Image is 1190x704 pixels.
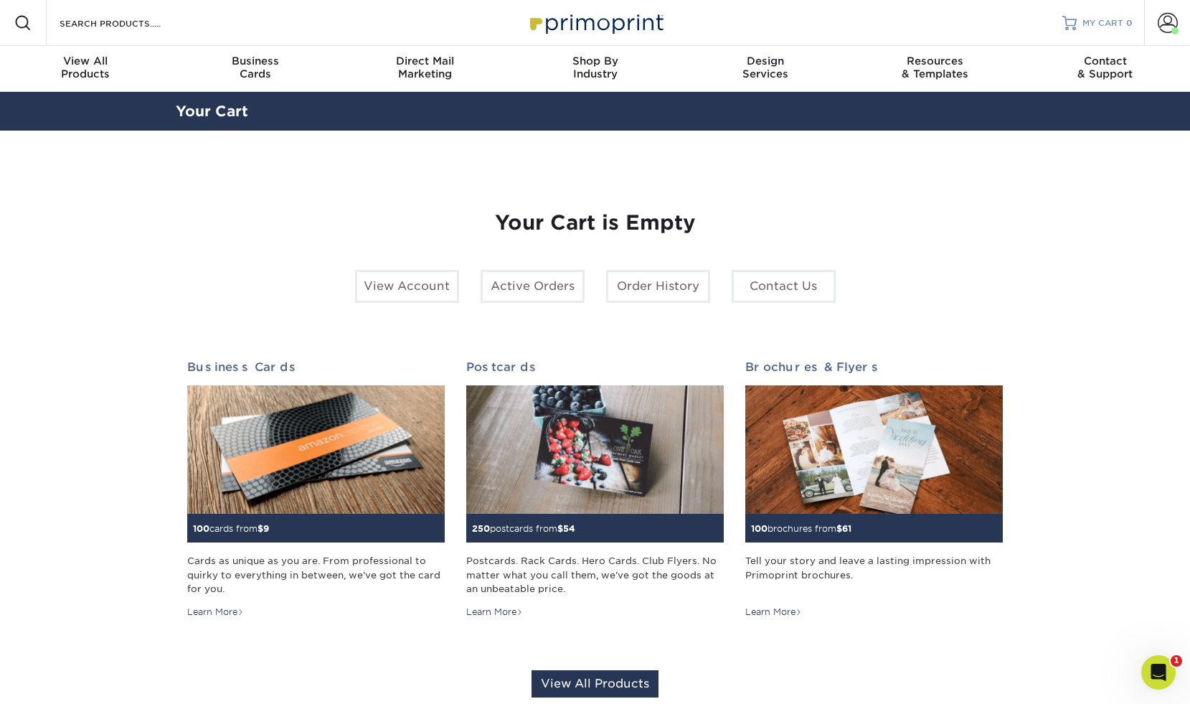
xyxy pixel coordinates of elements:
[745,385,1003,515] img: Brochures & Flyers
[187,385,445,515] img: Business Cards
[850,46,1020,92] a: Resources& Templates
[176,103,248,120] a: Your Cart
[745,606,802,619] div: Learn More
[187,211,1004,235] h1: Your Cart is Empty
[510,46,680,92] a: Shop ByIndustry
[472,523,490,534] span: 250
[355,270,459,303] a: View Account
[187,360,445,619] a: Business Cards 100cards from$9 Cards as unique as you are. From professional to quirky to everyth...
[193,523,269,534] small: cards from
[1141,655,1176,690] iframe: Intercom live chat
[170,46,340,92] a: BusinessCards
[510,55,680,67] span: Shop By
[472,523,575,534] small: postcards from
[745,554,1003,596] div: Tell your story and leave a lasting impression with Primoprint brochures.
[732,270,836,303] a: Contact Us
[680,46,850,92] a: DesignServices
[532,670,658,698] a: View All Products
[340,55,510,80] div: Marketing
[466,360,724,374] h2: Postcards
[510,55,680,80] div: Industry
[836,523,842,534] span: $
[745,360,1003,374] h2: Brochures & Flyers
[751,523,768,534] span: 100
[481,270,585,303] a: Active Orders
[745,360,1003,619] a: Brochures & Flyers 100brochures from$61 Tell your story and leave a lasting impression with Primo...
[466,385,724,515] img: Postcards
[680,55,850,80] div: Services
[850,55,1020,67] span: Resources
[193,523,209,534] span: 100
[1126,18,1133,28] span: 0
[187,606,244,619] div: Learn More
[263,523,269,534] span: 9
[466,606,523,619] div: Learn More
[258,523,263,534] span: $
[1020,55,1190,80] div: & Support
[524,7,667,38] img: Primoprint
[340,55,510,67] span: Direct Mail
[4,660,122,699] iframe: Google Customer Reviews
[557,523,563,534] span: $
[170,55,340,80] div: Cards
[340,46,510,92] a: Direct MailMarketing
[1171,655,1182,667] span: 1
[1020,46,1190,92] a: Contact& Support
[187,360,445,374] h2: Business Cards
[563,523,575,534] span: 54
[187,554,445,596] div: Cards as unique as you are. From professional to quirky to everything in between, we've got the c...
[170,55,340,67] span: Business
[842,523,851,534] span: 61
[58,14,198,32] input: SEARCH PRODUCTS.....
[1020,55,1190,67] span: Contact
[680,55,850,67] span: Design
[606,270,710,303] a: Order History
[466,554,724,596] div: Postcards. Rack Cards. Hero Cards. Club Flyers. No matter what you call them, we've got the goods...
[751,523,851,534] small: brochures from
[1082,17,1123,29] span: MY CART
[850,55,1020,80] div: & Templates
[466,360,724,619] a: Postcards 250postcards from$54 Postcards. Rack Cards. Hero Cards. Club Flyers. No matter what you...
